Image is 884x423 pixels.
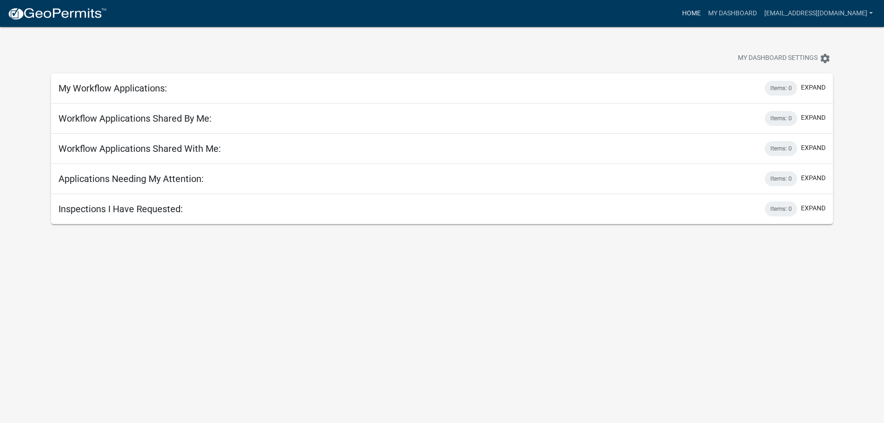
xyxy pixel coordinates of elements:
button: expand [801,173,826,183]
i: settings [819,53,831,64]
div: Items: 0 [765,202,797,216]
h5: Inspections I Have Requested: [58,203,183,215]
span: My Dashboard Settings [738,53,818,64]
button: My Dashboard Settingssettings [730,49,838,67]
button: expand [801,143,826,153]
div: Items: 0 [765,171,797,186]
h5: Applications Needing My Attention: [58,173,204,184]
a: [EMAIL_ADDRESS][DOMAIN_NAME] [761,5,877,22]
div: Items: 0 [765,81,797,96]
div: Items: 0 [765,111,797,126]
button: expand [801,113,826,123]
h5: Workflow Applications Shared With Me: [58,143,221,154]
h5: Workflow Applications Shared By Me: [58,113,212,124]
button: expand [801,83,826,92]
a: Home [678,5,704,22]
a: My Dashboard [704,5,761,22]
button: expand [801,203,826,213]
h5: My Workflow Applications: [58,83,167,94]
div: Items: 0 [765,141,797,156]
